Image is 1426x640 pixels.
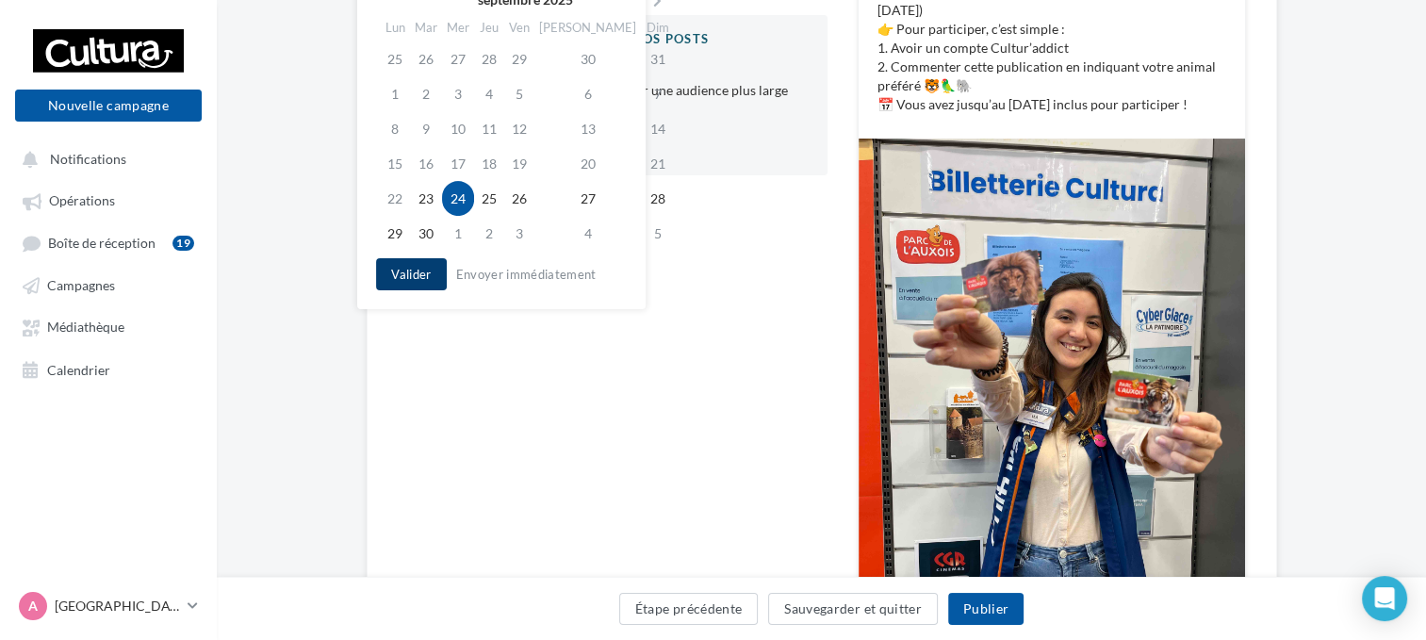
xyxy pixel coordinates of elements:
td: 6 [534,76,641,111]
td: 28 [474,41,504,76]
a: Campagnes [11,268,205,302]
th: Lun [380,14,410,41]
td: 3 [442,76,474,111]
th: Jeu [474,14,504,41]
td: 31 [641,41,674,76]
td: 25 [474,181,504,216]
td: 27 [442,41,474,76]
button: Publier [948,593,1024,625]
td: 29 [380,216,410,251]
td: 4 [534,216,641,251]
span: Boîte de réception [48,235,156,251]
td: 1 [442,216,474,251]
td: 15 [380,146,410,181]
td: 2 [410,76,442,111]
td: 26 [410,41,442,76]
span: Médiathèque [47,320,124,336]
p: [GEOGRAPHIC_DATA] [55,597,180,615]
button: Envoyer immédiatement [449,263,604,286]
th: Mar [410,14,442,41]
button: Sauvegarder et quitter [768,593,938,625]
td: 17 [442,146,474,181]
td: 27 [534,181,641,216]
a: A [GEOGRAPHIC_DATA] [15,588,202,624]
td: 14 [641,111,674,146]
th: Mer [442,14,474,41]
td: 8 [380,111,410,146]
td: 9 [410,111,442,146]
td: 3 [504,216,534,251]
td: 23 [410,181,442,216]
td: 11 [474,111,504,146]
td: 30 [534,41,641,76]
a: Opérations [11,183,205,217]
td: 21 [641,146,674,181]
th: Dim [641,14,674,41]
span: Campagnes [47,277,115,293]
th: [PERSON_NAME] [534,14,641,41]
td: 4 [474,76,504,111]
span: Opérations [49,193,115,209]
span: Calendrier [47,361,110,377]
button: Nouvelle campagne [15,90,202,122]
td: 26 [504,181,534,216]
button: Étape précédente [619,593,759,625]
td: 28 [641,181,674,216]
div: 19 [172,236,194,251]
span: Notifications [50,151,126,167]
button: Notifications [11,141,198,175]
span: A [28,597,38,615]
td: 7 [641,76,674,111]
td: 20 [534,146,641,181]
td: 13 [534,111,641,146]
td: 24 [442,181,474,216]
a: Boîte de réception19 [11,225,205,260]
td: 30 [410,216,442,251]
th: Ven [504,14,534,41]
td: 22 [380,181,410,216]
a: Médiathèque [11,309,205,343]
a: Calendrier [11,352,205,386]
td: 2 [474,216,504,251]
div: Open Intercom Messenger [1362,576,1407,621]
td: 12 [504,111,534,146]
button: Valider [376,258,446,290]
td: 29 [504,41,534,76]
td: 25 [380,41,410,76]
td: 1 [380,76,410,111]
td: 10 [442,111,474,146]
td: 5 [641,216,674,251]
td: 5 [504,76,534,111]
td: 18 [474,146,504,181]
td: 16 [410,146,442,181]
td: 19 [504,146,534,181]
